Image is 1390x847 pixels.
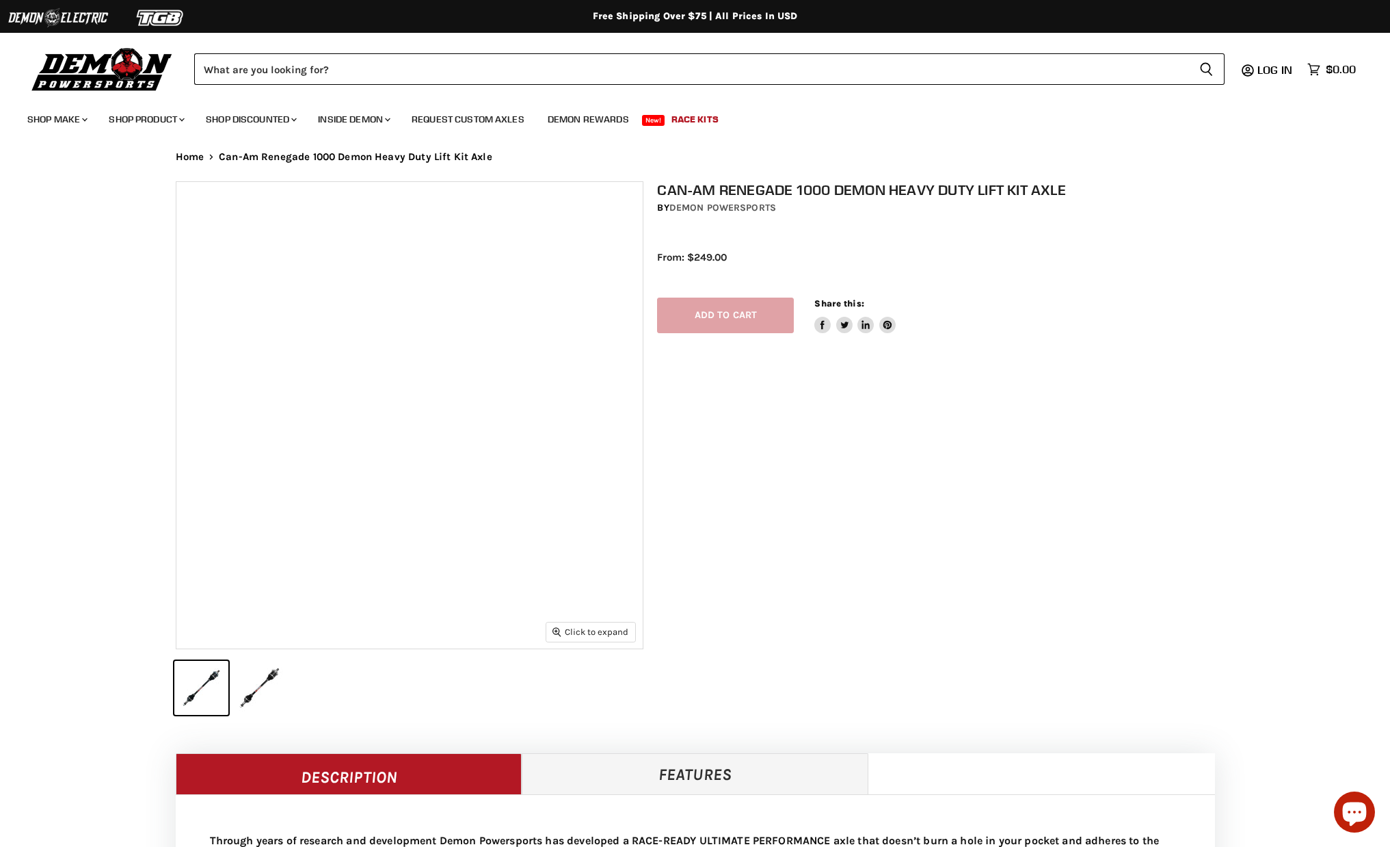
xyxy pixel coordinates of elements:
[27,44,177,93] img: Demon Powersports
[814,298,864,309] span: Share this:
[308,105,399,133] a: Inside Demon
[176,151,204,163] a: Home
[642,115,665,126] span: New!
[232,661,286,715] button: IMAGE thumbnail
[522,753,868,794] a: Features
[148,151,1242,163] nav: Breadcrumbs
[1300,60,1363,79] a: $0.00
[196,105,305,133] a: Shop Discounted
[194,53,1225,85] form: Product
[1251,64,1300,76] a: Log in
[546,623,635,641] button: Click to expand
[17,100,1352,133] ul: Main menu
[657,251,727,263] span: From: $249.00
[552,627,628,637] span: Click to expand
[194,53,1188,85] input: Search
[148,10,1242,23] div: Free Shipping Over $75 | All Prices In USD
[1326,63,1356,76] span: $0.00
[98,105,193,133] a: Shop Product
[661,105,729,133] a: Race Kits
[657,200,1229,216] div: by
[814,298,896,334] aside: Share this:
[1188,53,1225,85] button: Search
[1257,63,1292,77] span: Log in
[669,202,776,213] a: Demon Powersports
[657,181,1229,198] h1: Can-Am Renegade 1000 Demon Heavy Duty Lift Kit Axle
[537,105,639,133] a: Demon Rewards
[1330,792,1379,836] inbox-online-store-chat: Shopify online store chat
[109,5,212,31] img: TGB Logo 2
[176,753,522,794] a: Description
[219,151,492,163] span: Can-Am Renegade 1000 Demon Heavy Duty Lift Kit Axle
[17,105,96,133] a: Shop Make
[174,661,228,715] button: IMAGE thumbnail
[7,5,109,31] img: Demon Electric Logo 2
[401,105,535,133] a: Request Custom Axles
